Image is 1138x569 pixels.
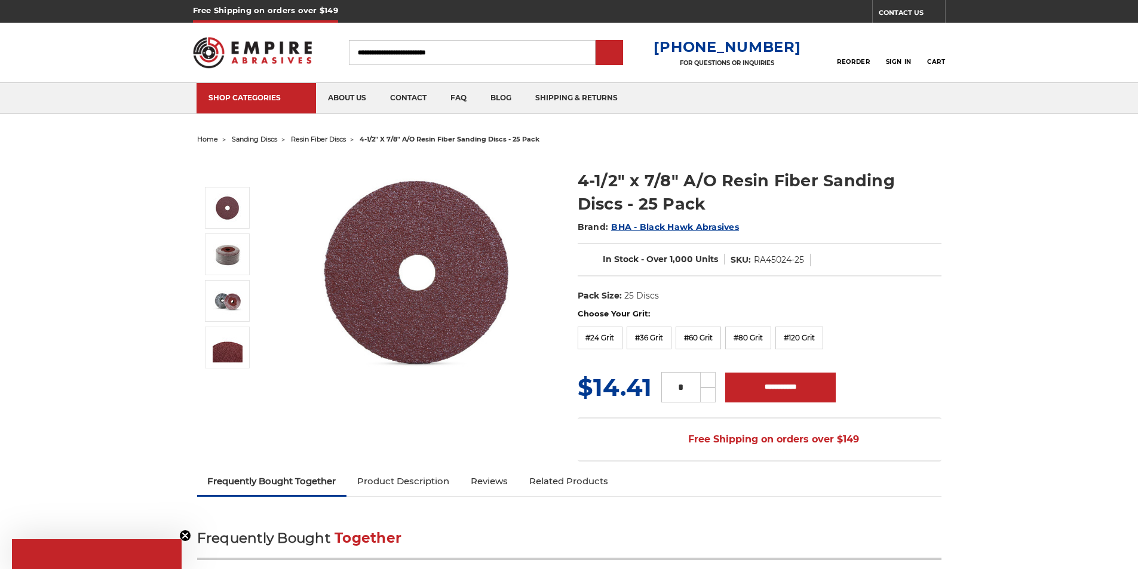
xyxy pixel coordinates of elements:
a: sanding discs [232,135,277,143]
dd: 25 Discs [624,290,659,302]
a: Frequently Bought Together [197,468,347,494]
a: Cart [927,39,945,66]
img: Empire Abrasives [193,29,312,76]
a: contact [378,83,438,113]
a: faq [438,83,478,113]
span: Free Shipping on orders over $149 [660,427,859,451]
h1: 4-1/2" x 7/8" A/O Resin Fiber Sanding Discs - 25 Pack [578,169,941,216]
a: [PHONE_NUMBER] [654,38,800,56]
dt: SKU: [731,254,751,266]
span: $14.41 [578,373,652,402]
a: about us [316,83,378,113]
img: 4-1/2" x 7/8" A/O Resin Fiber Sanding Discs - 25 Pack [213,239,243,269]
span: Together [335,530,401,546]
dd: RA45024-25 [754,254,804,266]
label: Choose Your Grit: [578,308,941,320]
div: SHOP CATEGORIES [208,93,304,102]
a: BHA - Black Hawk Abrasives [611,222,739,232]
img: 4-1/2" x 7/8" A/O Resin Fiber Sanding Discs - 25 Pack [213,286,243,316]
span: Units [695,254,718,264]
div: Close teaser [12,539,182,569]
a: Reviews [460,468,519,494]
a: resin fiber discs [291,135,346,143]
img: 4-1/2" x 7/8" A/O Resin Fiber Sanding Discs - 25 Pack [213,333,243,362]
dt: Pack Size: [578,290,622,302]
img: 4.5 inch resin fiber disc [213,193,243,223]
span: Brand: [578,222,609,232]
input: Submit [597,41,621,65]
button: Close teaser [179,530,191,542]
span: - Over [641,254,667,264]
p: FOR QUESTIONS OR INQUIRIES [654,59,800,67]
a: home [197,135,218,143]
span: 1,000 [670,254,693,264]
a: blog [478,83,523,113]
span: Cart [927,58,945,66]
span: 4-1/2" x 7/8" a/o resin fiber sanding discs - 25 pack [360,135,539,143]
img: 4.5 inch resin fiber disc [299,156,538,392]
a: CONTACT US [879,6,945,23]
a: Related Products [519,468,619,494]
span: In Stock [603,254,639,264]
span: Sign In [886,58,912,66]
a: Product Description [346,468,460,494]
span: Reorder [837,58,870,66]
a: Reorder [837,39,870,65]
span: Frequently Bought [197,530,330,546]
a: shipping & returns [523,83,630,113]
